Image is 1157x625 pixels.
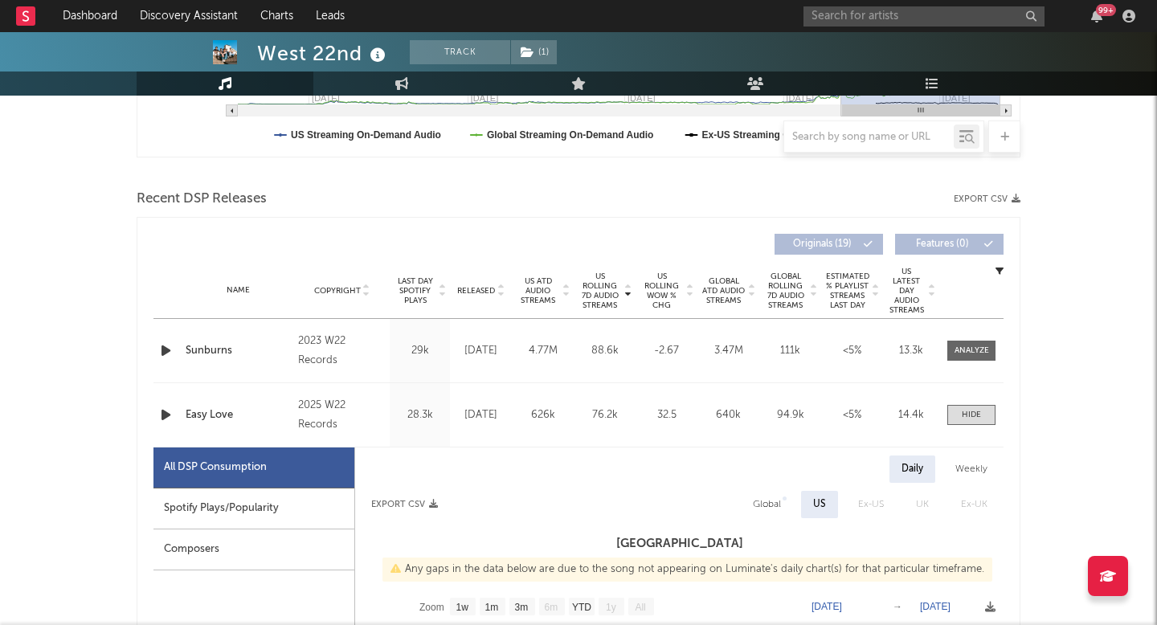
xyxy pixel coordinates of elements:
div: [DATE] [454,343,508,359]
input: Search for artists [803,6,1045,27]
button: Features(0) [895,234,1004,255]
span: Global ATD Audio Streams [701,276,746,305]
button: Export CSV [954,194,1020,204]
text: 1m [485,602,499,613]
span: Estimated % Playlist Streams Last Day [825,272,869,310]
div: <5% [825,343,879,359]
button: 99+ [1091,10,1102,22]
div: All DSP Consumption [153,447,354,488]
button: (1) [511,40,557,64]
text: [DATE] [812,601,842,612]
div: US [813,495,826,514]
a: Sunburns [186,343,290,359]
text: YTD [572,602,591,613]
div: 640k [701,407,755,423]
div: <5% [825,407,879,423]
text: 1w [456,602,469,613]
span: US Rolling WoW % Chg [640,272,684,310]
div: 94.9k [763,407,817,423]
text: → [893,601,902,612]
span: Released [457,286,495,296]
span: ( 1 ) [510,40,558,64]
text: All [635,602,645,613]
div: 626k [516,407,570,423]
div: 28.3k [394,407,446,423]
div: -2.67 [640,343,693,359]
div: Composers [153,529,354,570]
div: Daily [889,455,935,483]
div: Any gaps in the data below are due to the song not appearing on Luminate's daily chart(s) for tha... [382,558,992,582]
span: Originals ( 19 ) [785,239,859,249]
text: 3m [515,602,529,613]
div: Global [753,495,781,514]
button: Track [410,40,510,64]
div: 4.77M [516,343,570,359]
span: Global Rolling 7D Audio Streams [763,272,807,310]
text: [DATE] [920,601,951,612]
span: US Rolling 7D Audio Streams [578,272,622,310]
div: 2025 W22 Records [298,396,386,435]
span: Last Day Spotify Plays [394,276,436,305]
div: All DSP Consumption [164,458,267,477]
span: Recent DSP Releases [137,190,267,209]
div: West 22nd [257,40,390,67]
div: Spotify Plays/Popularity [153,488,354,529]
div: Weekly [943,455,1000,483]
div: 99 + [1096,4,1116,16]
div: Name [186,284,290,296]
span: US ATD Audio Streams [516,276,560,305]
h3: [GEOGRAPHIC_DATA] [355,534,1004,554]
div: [DATE] [454,407,508,423]
div: 88.6k [578,343,632,359]
span: Copyright [314,286,361,296]
text: Zoom [419,602,444,613]
input: Search by song name or URL [784,131,954,144]
button: Export CSV [371,500,438,509]
button: Originals(19) [775,234,883,255]
div: 13.3k [887,343,935,359]
div: 2023 W22 Records [298,332,386,370]
span: US Latest Day Audio Streams [887,267,926,315]
div: 32.5 [640,407,693,423]
div: 111k [763,343,817,359]
div: 14.4k [887,407,935,423]
span: Features ( 0 ) [906,239,979,249]
div: 29k [394,343,446,359]
text: 6m [545,602,558,613]
div: 3.47M [701,343,755,359]
div: 76.2k [578,407,632,423]
text: 1y [606,602,616,613]
a: Easy Love [186,407,290,423]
